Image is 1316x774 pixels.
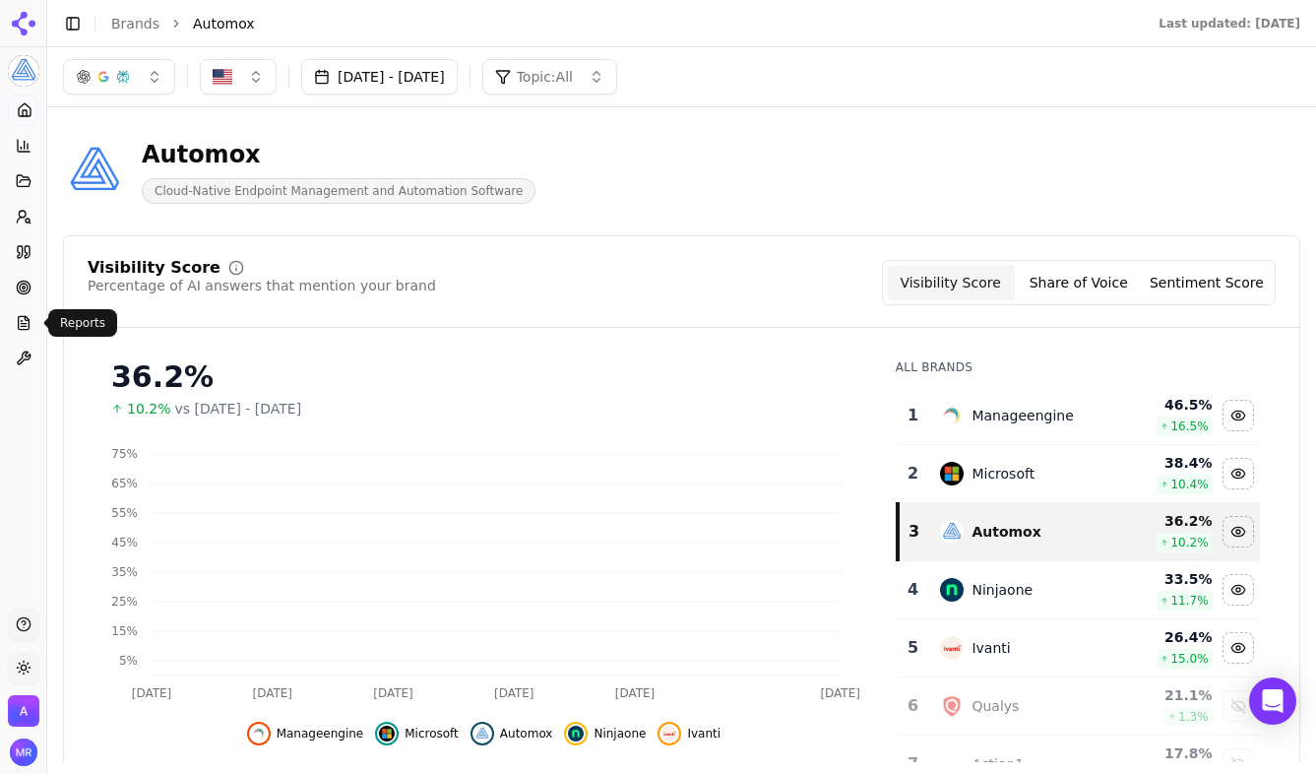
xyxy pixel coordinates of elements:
div: 3 [908,520,921,544]
span: 11.7 % [1170,593,1208,609]
img: manageengine [251,726,267,742]
img: qualys [940,694,964,718]
span: Automox [193,14,255,33]
a: Brands [111,16,159,32]
img: Maddie Regis [10,739,37,766]
img: microsoft [379,726,395,742]
span: Ninjaone [594,726,646,742]
span: 1.3 % [1178,709,1209,725]
img: automox [940,520,964,544]
tspan: 25% [111,595,138,609]
button: Hide microsoft data [1222,458,1254,489]
div: Open Intercom Messenger [1249,677,1296,725]
div: Microsoft [971,464,1034,484]
span: 10.2 % [1170,535,1208,550]
div: 36.2% [111,359,856,395]
span: Topic: All [517,67,573,87]
div: Automox [142,139,535,170]
span: Ivanti [687,726,721,742]
button: Hide manageengine data [247,722,364,745]
span: Automox [500,726,553,742]
button: Hide manageengine data [1222,400,1254,431]
button: Current brand: Automox [8,55,39,87]
span: Cloud-Native Endpoint Management and Automation Software [142,178,535,204]
span: vs [DATE] - [DATE] [174,399,301,419]
tr: 1manageengineManageengine46.5%16.5%Hide manageengine data [898,387,1260,445]
div: Ninjaone [971,580,1033,600]
tspan: 15% [111,624,138,638]
tspan: [DATE] [373,686,413,700]
div: Automox [971,522,1040,542]
button: Open organization switcher [8,695,39,727]
tspan: 65% [111,477,138,490]
tspan: [DATE] [494,686,534,700]
tr: 6qualysQualys21.1%1.3%Show qualys data [898,677,1260,736]
img: ninjaone [568,726,584,742]
div: Last updated: [DATE] [1159,16,1300,32]
button: Hide ninjaone data [1222,574,1254,606]
img: ivanti [661,726,677,742]
button: Hide automox data [470,722,553,745]
button: Share of Voice [1015,265,1143,300]
span: 10.4 % [1170,477,1208,492]
tr: 5ivantiIvanti26.4%15.0%Hide ivanti data [898,619,1260,677]
div: 2 [906,462,921,485]
div: Ivanti [971,638,1010,658]
span: Microsoft [405,726,459,742]
tspan: 5% [119,654,138,668]
button: Hide automox data [1222,516,1254,548]
div: 38.4 % [1120,453,1213,473]
span: 10.2% [127,399,170,419]
img: United States [213,67,232,87]
button: Hide ivanti data [658,722,721,745]
tspan: [DATE] [820,686,860,700]
button: [DATE] - [DATE] [301,59,458,95]
div: All Brands [896,359,1260,375]
img: microsoft [940,462,964,485]
button: Hide ivanti data [1222,632,1254,664]
div: Qualys [971,696,1019,716]
div: 1 [906,404,921,427]
div: 26.4 % [1120,627,1213,647]
div: Visibility Score [88,260,220,276]
tspan: 75% [111,447,138,461]
img: Automox [63,140,126,203]
div: 46.5 % [1120,395,1213,415]
button: Hide microsoft data [375,722,459,745]
div: Reports [48,309,117,337]
tspan: [DATE] [132,686,172,700]
span: 15.0 % [1170,651,1208,667]
img: automox [474,726,490,742]
tspan: [DATE] [252,686,292,700]
nav: breadcrumb [111,14,1119,33]
button: Show qualys data [1222,690,1254,722]
div: 21.1 % [1120,685,1213,705]
img: manageengine [940,404,964,427]
div: 4 [906,578,921,602]
span: 16.5 % [1170,419,1208,434]
img: ivanti [940,636,964,660]
div: 5 [906,636,921,660]
img: Automox [8,55,39,87]
tspan: 45% [111,536,138,549]
button: Visibility Score [887,265,1015,300]
tspan: 35% [111,565,138,579]
tr: 2microsoftMicrosoft38.4%10.4%Hide microsoft data [898,445,1260,503]
div: Percentage of AI answers that mention your brand [88,276,436,295]
tr: 4ninjaoneNinjaone33.5%11.7%Hide ninjaone data [898,561,1260,619]
div: Action1 [971,754,1024,774]
tr: 3automoxAutomox36.2%10.2%Hide automox data [898,503,1260,561]
img: ninjaone [940,578,964,602]
button: Hide ninjaone data [564,722,646,745]
tspan: 55% [111,506,138,520]
div: Manageengine [971,406,1073,425]
tspan: [DATE] [615,686,656,700]
button: Sentiment Score [1143,265,1271,300]
button: Open user button [10,739,37,766]
div: 6 [906,694,921,718]
span: Manageengine [277,726,364,742]
div: 33.5 % [1120,569,1213,589]
img: Automox [8,695,39,727]
div: 17.8 % [1120,743,1213,763]
div: 36.2 % [1120,511,1213,531]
